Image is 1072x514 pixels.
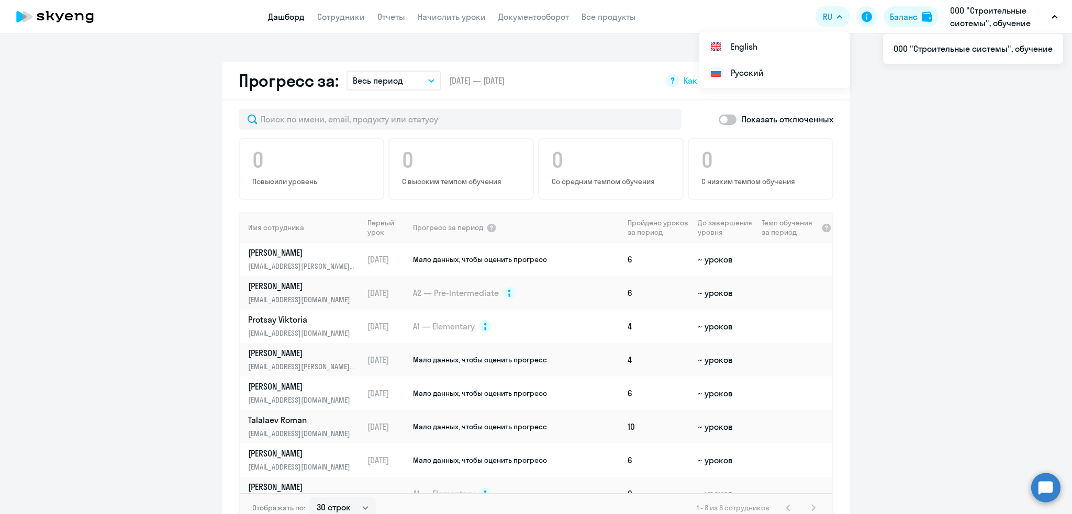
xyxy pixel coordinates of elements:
[248,260,356,272] p: [EMAIL_ADDRESS][PERSON_NAME][DOMAIN_NAME]
[363,212,412,243] th: Первый урок
[248,247,356,258] p: [PERSON_NAME]
[694,212,757,243] th: До завершения уровня
[252,503,305,512] span: Отображать по:
[684,75,748,86] span: Как мы считаем
[498,12,569,22] a: Документооборот
[697,503,769,512] span: 1 - 8 из 8 сотрудников
[413,355,547,364] span: Мало данных, чтобы оценить прогресс
[623,343,694,376] td: 4
[694,477,757,510] td: ~ уроков
[363,410,412,443] td: [DATE]
[762,218,818,237] span: Темп обучения за период
[248,361,356,372] p: [EMAIL_ADDRESS][PERSON_NAME][DOMAIN_NAME]
[248,414,363,439] a: Talalaev Roman[EMAIL_ADDRESS][DOMAIN_NAME]
[248,347,356,359] p: [PERSON_NAME]
[623,410,694,443] td: 10
[694,410,757,443] td: ~ уроков
[623,477,694,510] td: 0
[413,287,499,299] span: A2 — Pre-Intermediate
[623,443,694,477] td: 6
[694,310,757,343] td: ~ уроков
[890,10,918,23] div: Баланс
[248,247,363,272] a: [PERSON_NAME][EMAIL_ADDRESS][PERSON_NAME][DOMAIN_NAME]
[950,4,1047,29] p: ООО "Строительные системы", обучение
[413,455,547,465] span: Мало данных, чтобы оценить прогресс
[945,4,1063,29] button: ООО "Строительные системы", обучение
[883,33,1063,64] ul: RU
[248,280,363,305] a: [PERSON_NAME][EMAIL_ADDRESS][DOMAIN_NAME]
[248,381,363,406] a: [PERSON_NAME][EMAIL_ADDRESS][DOMAIN_NAME]
[623,376,694,410] td: 6
[240,212,363,243] th: Имя сотрудника
[248,280,356,292] p: [PERSON_NAME]
[694,443,757,477] td: ~ уроков
[377,12,405,22] a: Отчеты
[248,448,356,459] p: [PERSON_NAME]
[449,75,505,86] span: [DATE] — [DATE]
[268,12,305,22] a: Дашборд
[239,109,682,130] input: Поиск по имени, email, продукту или статусу
[418,12,486,22] a: Начислить уроки
[413,255,547,264] span: Мало данных, чтобы оценить прогресс
[884,6,939,27] button: Балансbalance
[413,223,483,232] span: Прогресс за период
[248,381,356,392] p: [PERSON_NAME]
[248,347,363,372] a: [PERSON_NAME][EMAIL_ADDRESS][PERSON_NAME][DOMAIN_NAME]
[248,327,356,339] p: [EMAIL_ADDRESS][DOMAIN_NAME]
[248,461,356,473] p: [EMAIL_ADDRESS][DOMAIN_NAME]
[922,12,932,22] img: balance
[248,394,356,406] p: [EMAIL_ADDRESS][DOMAIN_NAME]
[413,321,475,332] span: A1 — Elementary
[710,66,722,79] img: Русский
[694,243,757,276] td: ~ уроков
[363,343,412,376] td: [DATE]
[623,243,694,276] td: 6
[363,310,412,343] td: [DATE]
[248,314,356,325] p: Protsay Viktoria
[363,276,412,310] td: [DATE]
[413,422,547,431] span: Мало данных, чтобы оценить прогресс
[694,376,757,410] td: ~ уроков
[742,113,833,125] p: Показать отключенных
[248,481,356,493] p: [PERSON_NAME]
[694,276,757,310] td: ~ уроков
[623,310,694,343] td: 4
[353,74,403,87] p: Весь период
[413,488,475,499] span: A1 — Elementary
[363,376,412,410] td: [DATE]
[248,481,363,506] a: [PERSON_NAME][PERSON_NAME][EMAIL_ADDRESS][DOMAIN_NAME]
[623,212,694,243] th: Пройдено уроков за период
[248,314,363,339] a: Protsay Viktoria[EMAIL_ADDRESS][DOMAIN_NAME]
[239,70,338,91] h2: Прогресс за:
[694,343,757,376] td: ~ уроков
[248,294,356,305] p: [EMAIL_ADDRESS][DOMAIN_NAME]
[248,414,356,426] p: Talalaev Roman
[582,12,636,22] a: Все продукты
[710,40,722,53] img: English
[413,389,547,398] span: Мало данных, чтобы оценить прогресс
[699,31,850,88] ul: RU
[623,276,694,310] td: 6
[317,12,365,22] a: Сотрудники
[363,243,412,276] td: [DATE]
[816,6,850,27] button: RU
[248,448,363,473] a: [PERSON_NAME][EMAIL_ADDRESS][DOMAIN_NAME]
[823,10,832,23] span: RU
[347,71,441,90] button: Весь период
[248,428,356,439] p: [EMAIL_ADDRESS][DOMAIN_NAME]
[363,443,412,477] td: [DATE]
